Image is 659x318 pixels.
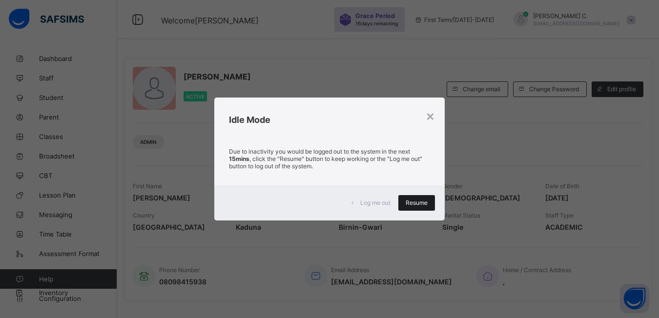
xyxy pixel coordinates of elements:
span: Log me out [360,199,391,206]
h2: Idle Mode [229,115,431,125]
p: Due to inactivity you would be logged out to the system in the next , click the "Resume" button t... [229,148,431,170]
strong: 15mins [229,155,249,162]
span: Resume [406,199,428,206]
div: × [426,107,435,124]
